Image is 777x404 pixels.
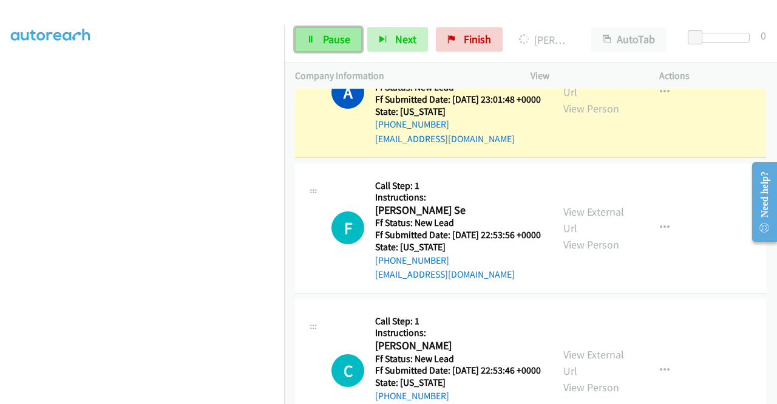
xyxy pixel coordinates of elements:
h5: Call Step: 1 [375,315,541,327]
p: [PERSON_NAME] [519,32,569,48]
iframe: Resource Center [742,154,777,250]
h1: F [331,211,364,244]
h2: [PERSON_NAME] Se [375,204,537,217]
a: Finish [436,27,503,52]
a: [EMAIL_ADDRESS][DOMAIN_NAME] [375,133,515,145]
a: View External Url [563,205,624,235]
h5: Ff Submitted Date: [DATE] 22:53:46 +0000 [375,365,541,377]
button: AutoTab [591,27,667,52]
a: Pause [295,27,362,52]
button: Next [367,27,428,52]
a: [PHONE_NUMBER] [375,118,449,130]
h1: C [331,354,364,387]
div: Delay between calls (in seconds) [694,33,750,43]
div: The call is yet to be attempted [331,211,364,244]
h2: [PERSON_NAME] [375,339,537,353]
h5: Instructions: [375,191,541,204]
a: [EMAIL_ADDRESS][DOMAIN_NAME] [375,269,515,280]
a: View External Url [563,348,624,378]
h5: Ff Status: New Lead [375,217,541,229]
a: View Person [563,101,619,115]
p: Actions [659,69,766,83]
h5: Instructions: [375,327,541,339]
h5: Ff Submitted Date: [DATE] 23:01:48 +0000 [375,94,541,106]
a: [PHONE_NUMBER] [375,390,449,402]
span: Pause [323,32,350,46]
h5: State: [US_STATE] [375,106,541,118]
h5: State: [US_STATE] [375,377,541,389]
a: View Person [563,238,619,252]
div: The call is yet to be attempted [331,354,364,387]
span: Finish [464,32,491,46]
a: [PHONE_NUMBER] [375,255,449,266]
span: Next [395,32,416,46]
div: 0 [761,27,766,44]
h5: State: [US_STATE] [375,241,541,253]
p: View [531,69,637,83]
a: View Person [563,380,619,394]
h5: Ff Submitted Date: [DATE] 22:53:56 +0000 [375,229,541,241]
h1: A [331,76,364,109]
p: Company Information [295,69,509,83]
h5: Call Step: 1 [375,180,541,192]
h5: Ff Status: New Lead [375,353,541,365]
